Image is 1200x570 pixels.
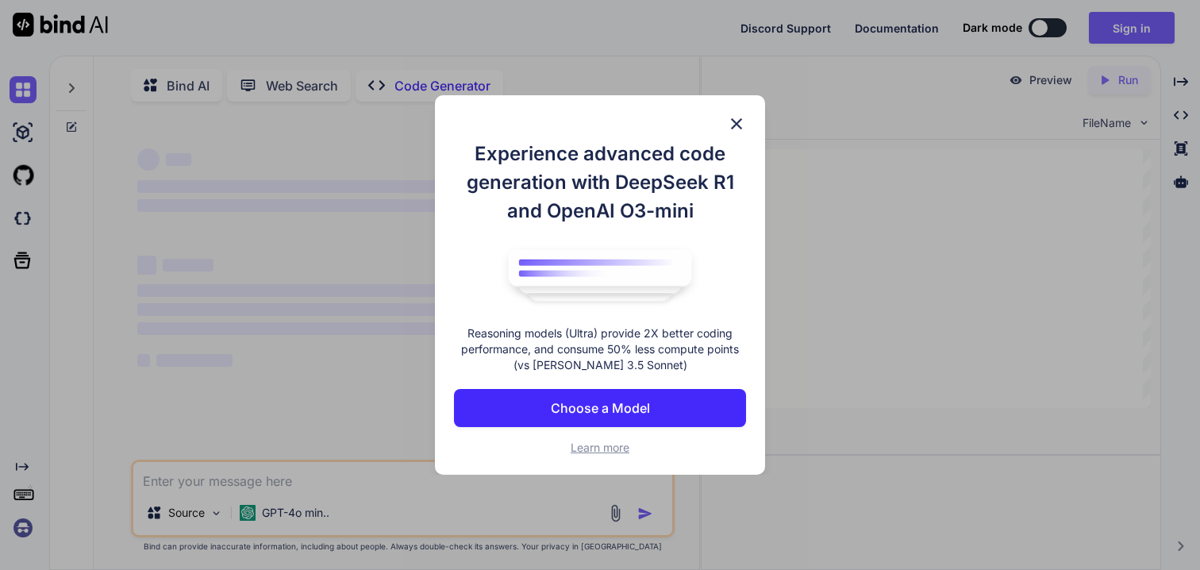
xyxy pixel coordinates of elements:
[454,325,746,373] p: Reasoning models (Ultra) provide 2X better coding performance, and consume 50% less compute point...
[571,441,629,454] span: Learn more
[497,241,703,310] img: bind logo
[454,389,746,427] button: Choose a Model
[727,114,746,133] img: close
[454,140,746,225] h1: Experience advanced code generation with DeepSeek R1 and OpenAI O3-mini
[551,399,650,418] p: Choose a Model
